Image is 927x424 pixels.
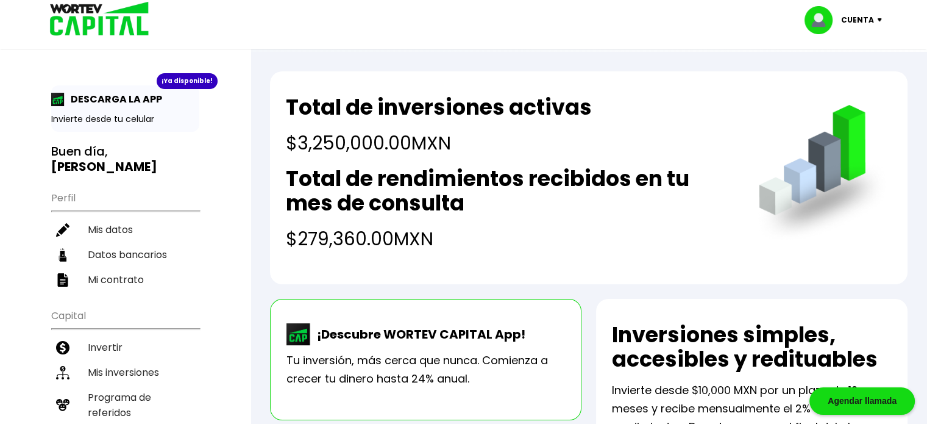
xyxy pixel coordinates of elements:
[157,73,218,89] div: ¡Ya disponible!
[51,267,199,292] a: Mi contrato
[311,325,525,343] p: ¡Descubre WORTEV CAPITAL App!
[841,11,874,29] p: Cuenta
[51,335,199,360] a: Invertir
[286,167,734,215] h2: Total de rendimientos recibidos en tu mes de consulta
[56,398,69,412] img: recomiendanos-icon.9b8e9327.svg
[51,93,65,106] img: app-icon
[56,341,69,354] img: invertir-icon.b3b967d7.svg
[56,273,69,287] img: contrato-icon.f2db500c.svg
[874,18,890,22] img: icon-down
[286,225,734,253] h4: $279,360.00 MXN
[56,366,69,379] img: inversiones-icon.6695dc30.svg
[51,113,199,126] p: Invierte desde tu celular
[56,248,69,262] img: datos-icon.10cf9172.svg
[809,387,915,415] div: Agendar llamada
[51,184,199,292] ul: Perfil
[612,323,892,372] h2: Inversiones simples, accesibles y redituables
[286,95,592,120] h2: Total de inversiones activas
[286,129,592,157] h4: $3,250,000.00 MXN
[51,217,199,242] a: Mis datos
[51,158,157,175] b: [PERSON_NAME]
[753,105,892,243] img: grafica.516fef24.png
[286,351,565,388] p: Tu inversión, más cerca que nunca. Comienza a crecer tu dinero hasta 24% anual.
[804,6,841,34] img: profile-image
[51,144,199,174] h3: Buen día,
[286,323,311,345] img: wortev-capital-app-icon
[51,360,199,385] a: Mis inversiones
[56,223,69,237] img: editar-icon.952d3147.svg
[51,242,199,267] a: Datos bancarios
[65,92,162,107] p: DESCARGA LA APP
